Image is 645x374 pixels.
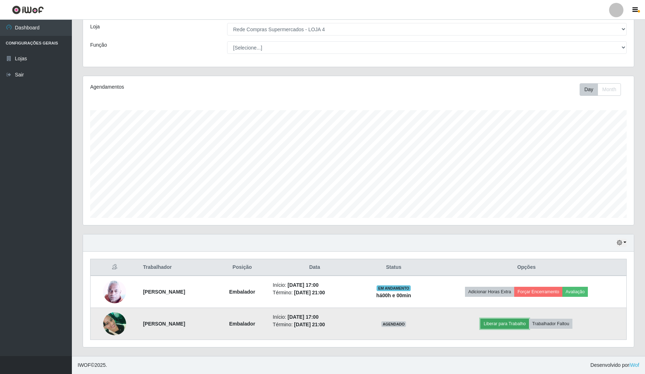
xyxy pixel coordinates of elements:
button: Day [580,83,598,96]
li: Término: [273,289,356,296]
strong: Embalador [229,289,255,295]
th: Posição [216,259,268,276]
time: [DATE] 17:00 [287,282,318,288]
button: Adicionar Horas Extra [465,287,514,297]
button: Liberar para Trabalho [480,319,529,329]
th: Opções [427,259,626,276]
div: Toolbar with button groups [580,83,627,96]
a: iWof [629,362,639,368]
span: Desenvolvido por [590,361,639,369]
time: [DATE] 21:00 [294,290,325,295]
label: Loja [90,23,100,31]
span: IWOF [78,362,91,368]
th: Trabalhador [139,259,216,276]
img: 1704083137947.jpeg [103,308,126,339]
button: Forçar Encerramento [514,287,562,297]
th: Data [268,259,361,276]
button: Trabalhador Faltou [529,319,572,329]
div: Agendamentos [90,83,308,91]
span: AGENDADO [381,321,406,327]
strong: há 00 h e 00 min [376,293,411,298]
time: [DATE] 17:00 [287,314,318,320]
label: Função [90,41,107,49]
li: Início: [273,281,356,289]
img: 1702413262661.jpeg [103,280,126,303]
img: CoreUI Logo [12,5,44,14]
div: First group [580,83,621,96]
button: Avaliação [562,287,588,297]
time: [DATE] 21:00 [294,322,325,327]
button: Month [598,83,621,96]
strong: [PERSON_NAME] [143,289,185,295]
th: Status [361,259,427,276]
span: © 2025 . [78,361,107,369]
strong: [PERSON_NAME] [143,321,185,327]
li: Término: [273,321,356,328]
strong: Embalador [229,321,255,327]
li: Início: [273,313,356,321]
span: EM ANDAMENTO [377,285,411,291]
